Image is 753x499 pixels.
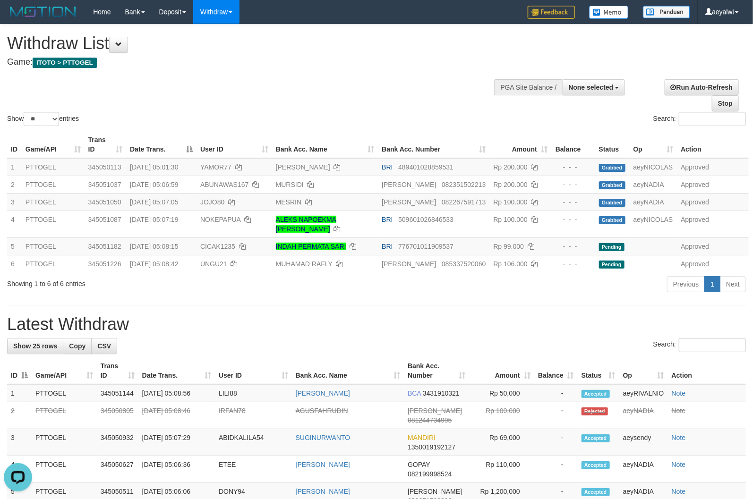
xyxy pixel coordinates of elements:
span: Copy 081244734995 to clipboard [408,416,452,424]
span: [DATE] 05:07:05 [130,198,178,206]
td: PTTOGEL [32,456,97,483]
input: Search: [679,338,746,352]
td: 345050932 [97,429,138,456]
span: NOKEPAPUA [200,216,240,223]
span: [DATE] 05:06:59 [130,181,178,188]
th: Trans ID: activate to sort column ascending [85,131,126,158]
a: AGUSFAHRUDIN [296,407,348,414]
th: Date Trans.: activate to sort column ascending [138,357,215,384]
a: MESRIN [276,198,301,206]
span: ITOTO > PTTOGEL [33,58,97,68]
span: Pending [599,261,625,269]
th: Status: activate to sort column ascending [578,357,619,384]
td: PTTOGEL [22,158,85,176]
td: aeysendy [619,429,668,456]
td: PTTOGEL [22,176,85,193]
a: ALEKS NAPOEKMA [PERSON_NAME] [276,216,336,233]
span: Grabbed [599,164,625,172]
div: - - - [555,242,591,251]
td: aeyRIVALNIO [619,384,668,402]
div: - - - [555,259,591,269]
select: Showentries [24,112,59,126]
a: Next [720,276,746,292]
h1: Latest Withdraw [7,315,746,334]
h4: Game: [7,58,493,67]
h1: Withdraw List [7,34,493,53]
span: 345050113 [88,163,121,171]
th: Status [595,131,630,158]
th: Op: activate to sort column ascending [619,357,668,384]
td: PTTOGEL [32,402,97,429]
span: 345051050 [88,198,121,206]
th: Trans ID: activate to sort column ascending [97,357,138,384]
span: Copy 776701011909537 to clipboard [398,243,454,250]
label: Show entries [7,112,79,126]
td: - [534,402,578,429]
span: Rp 200.000 [494,163,528,171]
td: aeyNICOLAS [630,158,677,176]
img: Feedback.jpg [528,6,575,19]
td: 345050627 [97,456,138,483]
span: [DATE] 05:08:15 [130,243,178,250]
span: Grabbed [599,216,625,224]
td: - [534,429,578,456]
span: Copy [69,342,86,350]
a: Note [672,434,686,441]
span: Accepted [582,434,610,442]
th: Amount: activate to sort column ascending [490,131,551,158]
div: - - - [555,197,591,207]
a: Previous [667,276,705,292]
span: Accepted [582,390,610,398]
div: - - - [555,180,591,189]
th: Game/API: activate to sort column ascending [22,131,85,158]
span: Copy 1350019192127 to clipboard [408,443,455,451]
span: [PERSON_NAME] [382,260,436,268]
span: Rejected [582,407,608,415]
td: - [534,456,578,483]
a: MURSIDI [276,181,304,188]
td: 3 [7,429,32,456]
span: BRI [382,243,393,250]
span: Pending [599,243,625,251]
img: panduan.png [643,6,690,18]
span: BRI [382,163,393,171]
a: 1 [704,276,720,292]
span: Accepted [582,488,610,496]
a: CSV [91,338,117,354]
span: BRI [382,216,393,223]
span: MANDIRI [408,434,436,441]
td: 4 [7,211,22,237]
td: Approved [677,193,749,211]
td: 3 [7,193,22,211]
span: Grabbed [599,181,625,189]
a: [PERSON_NAME] [296,461,350,468]
button: Open LiveChat chat widget [4,4,32,32]
a: [PERSON_NAME] [276,163,330,171]
span: Copy 082351502213 to clipboard [442,181,486,188]
th: Op: activate to sort column ascending [630,131,677,158]
a: Show 25 rows [7,338,63,354]
td: Approved [677,176,749,193]
span: BCA [408,389,421,397]
td: ETEE [215,456,292,483]
td: aeyNADIA [619,456,668,483]
input: Search: [679,112,746,126]
img: Button%20Memo.svg [589,6,629,19]
td: 345050805 [97,402,138,429]
a: Note [672,389,686,397]
a: Stop [712,95,739,111]
span: Copy 509601026846533 to clipboard [398,216,454,223]
th: Date Trans.: activate to sort column descending [126,131,197,158]
td: 2 [7,176,22,193]
td: aeyNADIA [630,176,677,193]
span: [DATE] 05:08:42 [130,260,178,268]
th: User ID: activate to sort column ascending [215,357,292,384]
a: [PERSON_NAME] [296,488,350,495]
span: Rp 100.000 [494,216,528,223]
span: UNGU21 [200,260,227,268]
span: [PERSON_NAME] [382,198,436,206]
td: LILI88 [215,384,292,402]
span: Copy 082267591713 to clipboard [442,198,486,206]
a: [PERSON_NAME] [296,389,350,397]
a: Note [672,407,686,414]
